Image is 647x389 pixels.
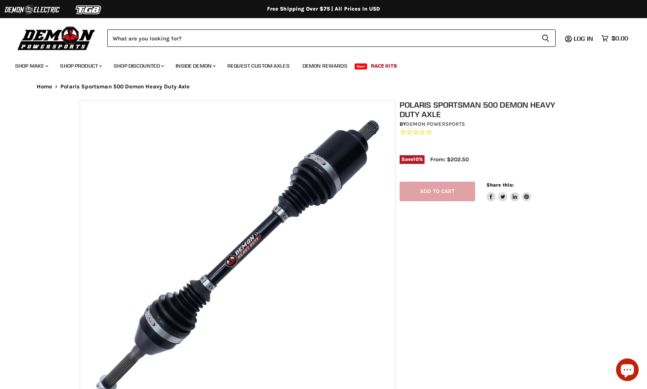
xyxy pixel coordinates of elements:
input: Search [107,29,536,47]
img: Demon Electric Logo 2 [4,3,60,17]
span: 10 [413,156,418,162]
span: Log in [574,35,593,42]
a: Race Kits [365,58,403,74]
a: Demon Rewards [297,58,353,74]
a: Shop Make [9,58,53,74]
a: Demon Powersports [406,121,465,127]
aside: Share this: [486,182,531,202]
button: Search [536,29,556,47]
span: Share this: [486,182,514,188]
span: Save % [400,155,425,164]
h1: Polaris Sportsman 500 Demon Heavy Duty Axle [400,100,572,119]
a: Log in [570,35,598,42]
form: Product [107,29,556,47]
span: $0.00 [611,35,628,42]
a: Inside Demon [170,58,220,74]
div: Free Shipping Over $75 | All Prices In USD [22,6,626,12]
span: Rated 0.0 out of 5 stars 0 reviews [400,128,572,136]
img: Demon Powersports [15,25,98,51]
span: Polaris Sportsman 500 Demon Heavy Duty Axle [60,83,190,90]
inbox-online-store-chat: Shopify online store chat [614,358,641,383]
ul: Main menu [9,55,626,74]
a: Home [37,83,53,90]
div: by [400,120,572,128]
a: Shop Product [54,58,107,74]
nav: Breadcrumbs [22,83,626,90]
span: New! [355,63,368,69]
span: From: $202.50 [430,156,469,163]
a: $0.00 [598,33,632,44]
img: TGB Logo 2 [60,3,117,17]
a: Request Custom Axles [222,58,295,74]
a: Shop Discounted [108,58,168,74]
